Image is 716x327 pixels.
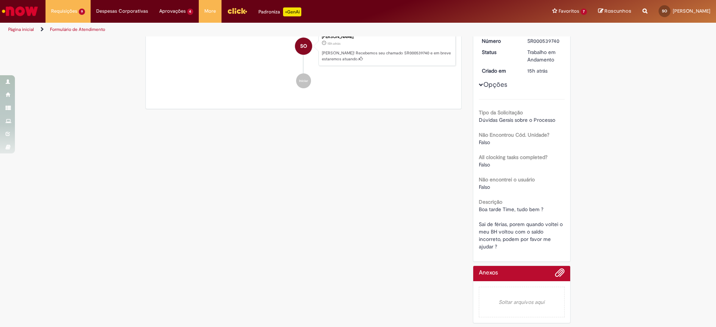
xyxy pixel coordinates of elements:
[283,7,301,16] p: +GenAi
[527,67,547,74] span: 15h atrás
[227,5,247,16] img: click_logo_yellow_360x200.png
[479,184,490,190] span: Falso
[96,7,148,15] span: Despesas Corporativas
[479,199,502,205] b: Descrição
[1,4,39,19] img: ServiceNow
[159,7,186,15] span: Aprovações
[479,206,564,250] span: Boa tarde Time, tudo bem ? Sai de férias, porem quando voltei o meu BH voltou com o saldo incorre...
[327,41,340,46] time: 28/08/2025 17:40:24
[50,26,105,32] a: Formulário de Atendimento
[479,270,498,276] h2: Anexos
[604,7,631,15] span: Rascunhos
[327,41,340,46] span: 15h atrás
[559,7,579,15] span: Favoritos
[322,50,452,62] p: [PERSON_NAME]! Recebemos seu chamado SR000539740 e em breve estaremos atuando.
[662,9,667,13] span: SO
[479,154,547,161] b: All clocking tasks completed?
[527,67,547,74] time: 28/08/2025 17:40:24
[479,139,490,146] span: Falso
[673,8,710,14] span: [PERSON_NAME]
[476,48,522,56] dt: Status
[258,7,301,16] div: Padroniza
[79,9,85,15] span: 9
[187,9,194,15] span: 4
[479,176,535,183] b: Não encontrei o usuário
[479,109,523,116] b: Tipo da Solicitação
[527,48,562,63] div: Trabalho em Andamento
[479,117,555,123] span: Dúvidas Gerais sobre o Processo
[555,268,565,281] button: Adicionar anexos
[527,67,562,74] div: 28/08/2025 17:40:24
[151,23,456,96] ul: Histórico de tíquete
[8,26,34,32] a: Página inicial
[322,35,452,39] div: [PERSON_NAME]
[581,9,587,15] span: 7
[479,287,565,317] em: Soltar arquivos aqui
[479,131,549,138] b: Não Encontrou Cód. Unidade?
[527,37,562,45] div: SR000539740
[598,8,631,15] a: Rascunhos
[204,7,216,15] span: More
[476,67,522,74] dt: Criado em
[6,23,472,36] ul: Trilhas de página
[51,7,77,15] span: Requisições
[295,38,312,55] div: Sabrina Da Silva Oliveira
[300,37,307,55] span: SO
[479,161,490,168] span: Falso
[151,31,456,66] li: Sabrina Da Silva Oliveira
[476,37,522,45] dt: Número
